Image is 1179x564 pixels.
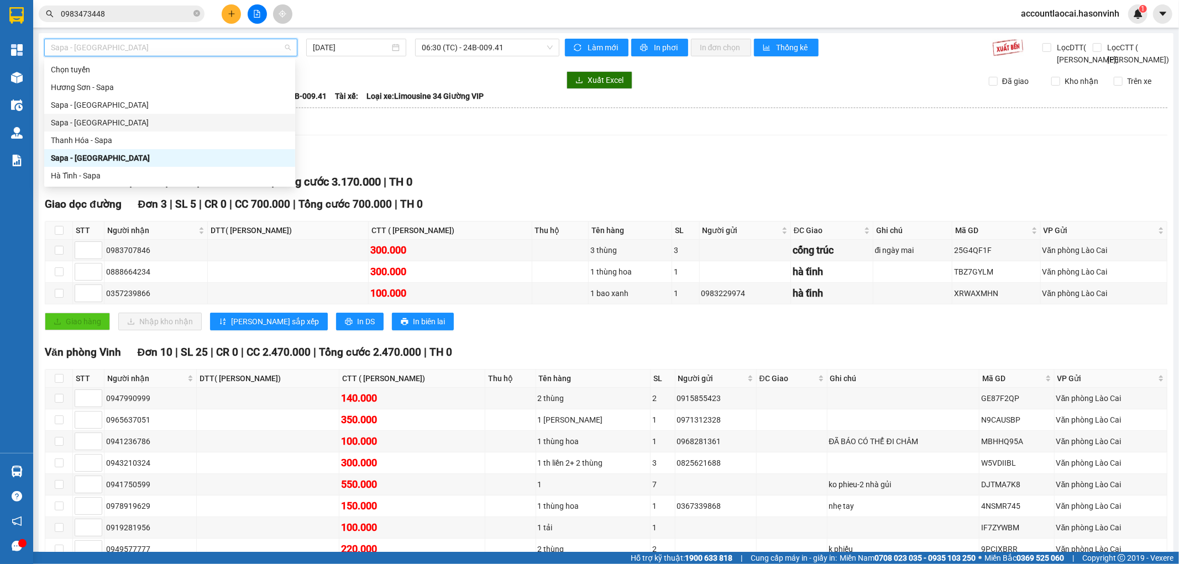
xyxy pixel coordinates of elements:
div: Hà Tĩnh - Sapa [44,167,295,185]
span: | [293,198,296,210]
th: Thu hộ [532,222,589,240]
span: CR 0 [205,198,227,210]
span: download [575,76,583,85]
span: accountlaocai.hasonvinh [1012,7,1128,20]
th: Tên hàng [536,370,651,388]
td: Văn phòng Lào Cai [1055,388,1167,409]
button: printerIn DS [336,313,384,330]
th: CTT ( [PERSON_NAME]) [339,370,485,388]
div: 0919281956 [106,521,195,534]
div: 2 [652,392,673,404]
div: Văn phòng Lào Cai [1042,244,1165,256]
div: Văn phòng Lào Cai [1056,457,1165,469]
span: In phơi [654,41,679,54]
img: warehouse-icon [11,466,23,477]
div: 220.000 [341,541,483,557]
span: Kho nhận [1060,75,1103,87]
th: SL [672,222,700,240]
div: 3 thùng [590,244,670,256]
span: | [384,175,386,188]
strong: 1900 633 818 [685,554,732,562]
div: 1 th liền 2+ 2 thùng [538,457,649,469]
div: 0357239866 [106,287,206,299]
span: | [199,198,202,210]
span: question-circle [12,491,22,502]
span: | [424,346,427,359]
div: 1 [652,414,673,426]
div: 100.000 [370,286,530,301]
div: Sapa - Hà Tĩnh [44,149,295,167]
div: 1 [674,266,698,278]
div: Văn phòng Lào Cai [1056,435,1165,447]
td: MBHHQ95A [979,431,1055,452]
span: | [395,198,397,210]
span: printer [401,318,408,326]
button: aim [273,4,292,24]
div: 0367339868 [677,500,754,512]
span: sync [574,44,583,52]
span: | [741,552,742,564]
span: Tổng cước 3.170.000 [277,175,381,188]
span: ĐC Giao [759,372,816,384]
div: 1 bao xanh [590,287,670,299]
div: k phiếu [829,543,977,555]
span: 06:30 (TC) - 24B-009.41 [422,39,552,56]
span: Sapa - Hà Tĩnh [51,39,291,56]
div: W5VDIIBL [981,457,1052,469]
div: 0941750599 [106,478,195,491]
span: | [170,198,172,210]
div: 550.000 [341,477,483,492]
div: 0943210324 [106,457,195,469]
td: GE87F2QP [979,388,1055,409]
th: Thu hộ [485,370,536,388]
span: Đơn 10 [138,346,173,359]
div: Chọn tuyến [51,64,289,76]
div: 0941236786 [106,435,195,447]
th: Tên hàng [589,222,672,240]
span: Tổng cước 700.000 [298,198,392,210]
div: 1 [PERSON_NAME] [538,414,649,426]
span: Mã GD [982,372,1043,384]
div: 0965637051 [106,414,195,426]
div: 4NSMR745 [981,500,1052,512]
div: Thanh Hóa - Sapa [44,131,295,149]
div: Văn phòng Lào Cai [1042,266,1165,278]
div: 140.000 [341,391,483,406]
span: ĐC Giao [794,224,862,236]
div: Văn phòng Lào Cai [1056,392,1165,404]
td: Văn phòng Lào Cai [1041,283,1167,304]
span: VP Gửi [1057,372,1156,384]
div: 0971312328 [677,414,754,426]
div: ko phieu-2 nhà gủi [829,478,977,491]
div: 300.000 [341,455,483,471]
div: Sapa - [GEOGRAPHIC_DATA] [51,99,289,111]
img: icon-new-feature [1133,9,1143,19]
div: 1 thùng hoa [538,500,649,512]
span: Mã GD [955,224,1029,236]
div: Sapa - Hương Sơn [44,96,295,114]
span: close-circle [193,9,200,19]
div: XRWAXMHN [954,287,1039,299]
span: Trên xe [1123,75,1156,87]
div: 25G4QF1F [954,244,1039,256]
div: 1 [652,521,673,534]
span: | [313,346,316,359]
td: IF7ZYWBM [979,517,1055,539]
td: 9PCIXBRR [979,539,1055,560]
div: TBZ7GYLM [954,266,1039,278]
span: CC 2.470.000 [247,346,311,359]
strong: 0369 525 060 [1016,554,1064,562]
div: Hương Sơn - Sapa [44,78,295,96]
th: SL [651,370,675,388]
button: downloadXuất Excel [567,71,632,89]
span: notification [12,516,22,526]
img: solution-icon [11,155,23,166]
span: VP Gửi [1044,224,1156,236]
div: nhẹ tay [829,500,977,512]
th: CTT ( [PERSON_NAME]) [369,222,532,240]
input: Tìm tên, số ĐT hoặc mã đơn [61,8,191,20]
span: caret-down [1158,9,1168,19]
div: 0983707846 [106,244,206,256]
button: printerIn phơi [631,39,688,56]
span: Thống kê [777,41,810,54]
